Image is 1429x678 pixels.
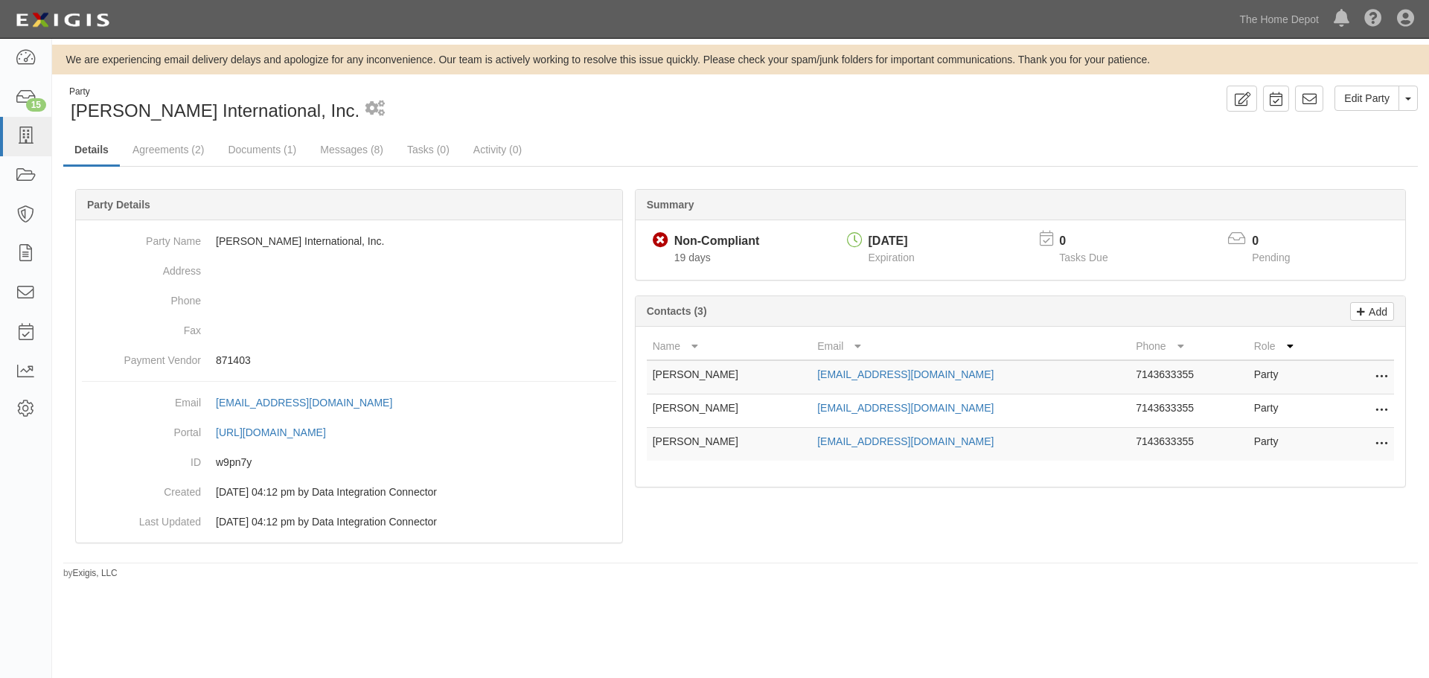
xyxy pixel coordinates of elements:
dt: Party Name [82,226,201,249]
b: Party Details [87,199,150,211]
a: [EMAIL_ADDRESS][DOMAIN_NAME] [216,397,409,409]
dd: 02/06/2025 04:12 pm by Data Integration Connector [82,507,616,537]
td: 7143633355 [1130,360,1248,394]
dt: Portal [82,418,201,440]
div: [EMAIL_ADDRESS][DOMAIN_NAME] [216,395,392,410]
a: Add [1350,302,1394,321]
dt: Email [82,388,201,410]
a: Agreements (2) [121,135,215,164]
td: 7143633355 [1130,394,1248,428]
td: Party [1248,428,1334,461]
td: [PERSON_NAME] [647,360,812,394]
dt: Fax [82,316,201,338]
span: Pending [1252,252,1290,263]
dt: Created [82,477,201,499]
p: 0 [1059,233,1126,250]
div: 15 [26,98,46,112]
td: Party [1248,360,1334,394]
div: [DATE] [869,233,915,250]
dt: ID [82,447,201,470]
th: Email [811,333,1130,360]
dd: [PERSON_NAME] International, Inc. [82,226,616,256]
th: Phone [1130,333,1248,360]
p: 871403 [216,353,616,368]
a: The Home Depot [1232,4,1326,34]
a: Details [63,135,120,167]
b: Summary [647,199,694,211]
dd: 02/06/2025 04:12 pm by Data Integration Connector [82,477,616,507]
a: [EMAIL_ADDRESS][DOMAIN_NAME] [817,368,994,380]
a: Exigis, LLC [73,568,118,578]
dt: Payment Vendor [82,345,201,368]
span: Expiration [869,252,915,263]
th: Role [1248,333,1334,360]
div: Rubbo International, Inc. [63,86,729,124]
span: [PERSON_NAME] International, Inc. [71,100,359,121]
dt: Address [82,256,201,278]
small: by [63,567,118,580]
div: We are experiencing email delivery delays and apologize for any inconvenience. Our team is active... [52,52,1429,67]
b: Contacts (3) [647,305,707,317]
a: Edit Party [1334,86,1399,111]
a: Messages (8) [309,135,394,164]
dt: Phone [82,286,201,308]
td: Party [1248,394,1334,428]
td: [PERSON_NAME] [647,428,812,461]
a: [URL][DOMAIN_NAME] [216,426,342,438]
a: Documents (1) [217,135,307,164]
i: Non-Compliant [653,233,668,249]
td: 7143633355 [1130,428,1248,461]
i: Help Center - Complianz [1364,10,1382,28]
a: [EMAIL_ADDRESS][DOMAIN_NAME] [817,402,994,414]
dd: w9pn7y [82,447,616,477]
div: Party [69,86,359,98]
span: Since 08/14/2025 [674,252,711,263]
th: Name [647,333,812,360]
img: logo-5460c22ac91f19d4615b14bd174203de0afe785f0fc80cf4dbbc73dc1793850b.png [11,7,114,33]
p: 0 [1252,233,1308,250]
i: 2 scheduled workflows [365,101,385,117]
div: Non-Compliant [674,233,760,250]
td: [PERSON_NAME] [647,394,812,428]
a: Activity (0) [462,135,533,164]
p: Add [1365,303,1387,320]
a: Tasks (0) [396,135,461,164]
a: [EMAIL_ADDRESS][DOMAIN_NAME] [817,435,994,447]
dt: Last Updated [82,507,201,529]
span: Tasks Due [1059,252,1107,263]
